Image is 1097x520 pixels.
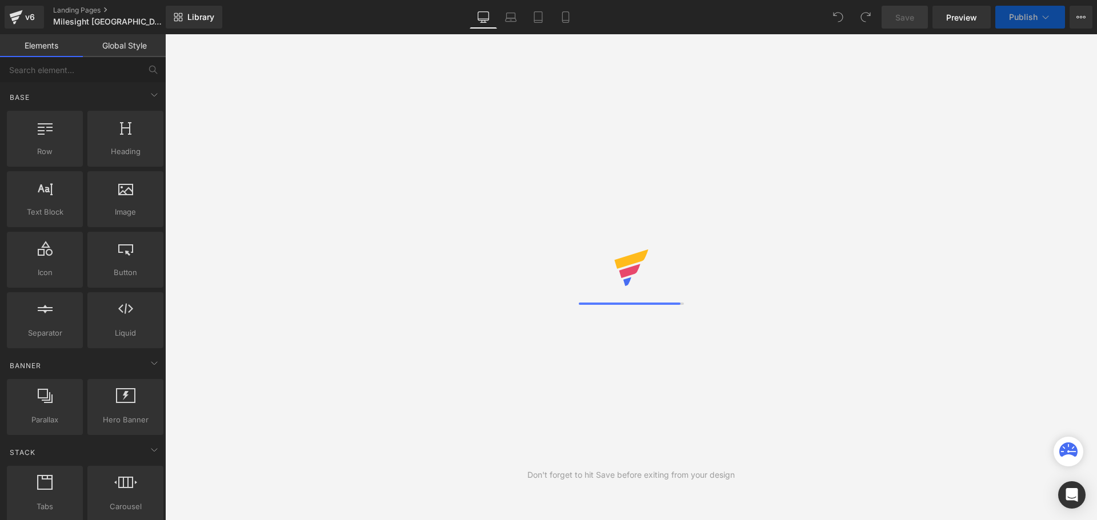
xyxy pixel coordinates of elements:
span: Parallax [10,414,79,426]
a: Landing Pages [53,6,185,15]
span: Stack [9,447,37,458]
span: Liquid [91,327,160,339]
span: Button [91,267,160,279]
span: Separator [10,327,79,339]
a: v6 [5,6,44,29]
button: More [1070,6,1092,29]
a: Laptop [497,6,525,29]
a: Global Style [83,34,166,57]
a: Preview [932,6,991,29]
span: Banner [9,360,42,371]
a: Desktop [470,6,497,29]
span: Heading [91,146,160,158]
span: Milesight [GEOGRAPHIC_DATA] | Authorized Partner by Riverplus [53,17,163,26]
span: Save [895,11,914,23]
span: Tabs [10,501,79,513]
button: Redo [854,6,877,29]
a: Tablet [525,6,552,29]
span: Preview [946,11,977,23]
a: New Library [166,6,222,29]
span: Hero Banner [91,414,160,426]
div: Open Intercom Messenger [1058,481,1086,509]
span: Image [91,206,160,218]
span: Library [187,12,214,22]
div: v6 [23,10,37,25]
span: Text Block [10,206,79,218]
button: Publish [995,6,1065,29]
span: Carousel [91,501,160,513]
span: Icon [10,267,79,279]
span: Base [9,92,31,103]
div: Don't forget to hit Save before exiting from your design [527,469,735,481]
button: Undo [827,6,850,29]
a: Mobile [552,6,579,29]
span: Row [10,146,79,158]
span: Publish [1009,13,1038,22]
